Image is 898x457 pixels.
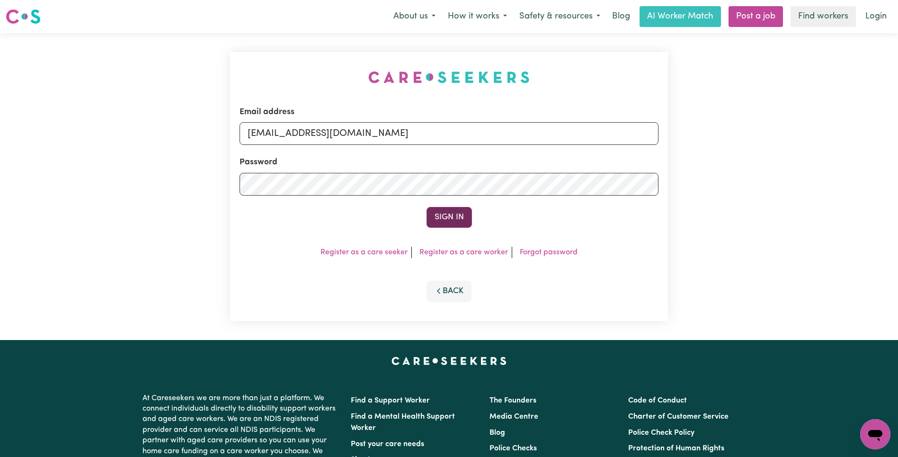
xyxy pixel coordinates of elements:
[628,413,729,421] a: Charter of Customer Service
[791,6,856,27] a: Find workers
[6,6,41,27] a: Careseekers logo
[387,7,442,27] button: About us
[351,440,424,448] a: Post your care needs
[489,429,505,437] a: Blog
[351,397,430,404] a: Find a Support Worker
[513,7,606,27] button: Safety & resources
[860,419,890,449] iframe: Button to launch messaging window
[391,357,507,365] a: Careseekers home page
[489,397,536,404] a: The Founders
[628,397,687,404] a: Code of Conduct
[489,445,537,452] a: Police Checks
[240,106,294,118] label: Email address
[427,281,472,302] button: Back
[628,445,724,452] a: Protection of Human Rights
[427,207,472,228] button: Sign In
[606,6,636,27] a: Blog
[489,413,538,421] a: Media Centre
[240,156,277,169] label: Password
[729,6,783,27] a: Post a job
[628,429,694,437] a: Police Check Policy
[860,6,892,27] a: Login
[351,413,455,432] a: Find a Mental Health Support Worker
[419,249,508,256] a: Register as a care worker
[240,122,658,145] input: Email address
[520,249,578,256] a: Forgot password
[320,249,408,256] a: Register as a care seeker
[6,8,41,25] img: Careseekers logo
[442,7,513,27] button: How it works
[640,6,721,27] a: AI Worker Match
